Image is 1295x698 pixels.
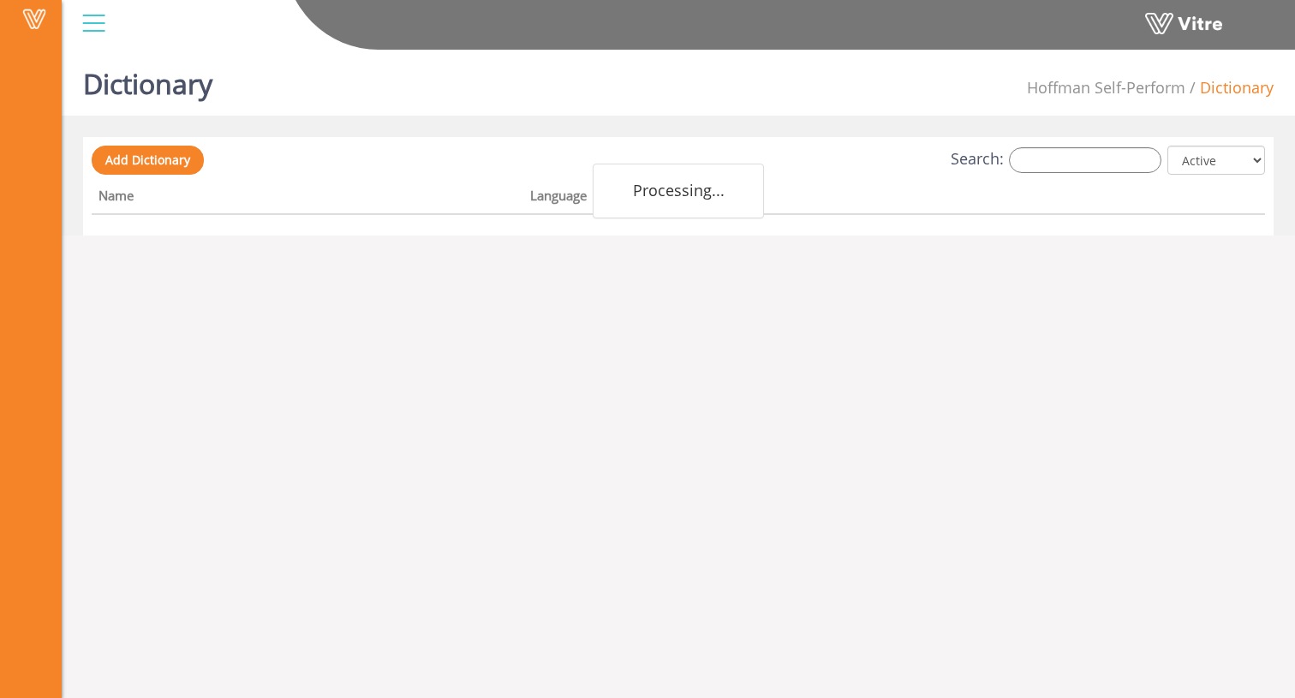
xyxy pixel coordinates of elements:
div: Processing... [593,164,764,218]
th: Language [523,182,1146,215]
h1: Dictionary [83,43,212,116]
li: Dictionary [1185,77,1274,99]
th: Name [92,182,523,215]
label: Search: [951,147,1161,173]
span: 210 [1027,77,1185,98]
span: Add Dictionary [105,152,190,168]
a: Add Dictionary [92,146,204,175]
input: Search: [1009,147,1161,173]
